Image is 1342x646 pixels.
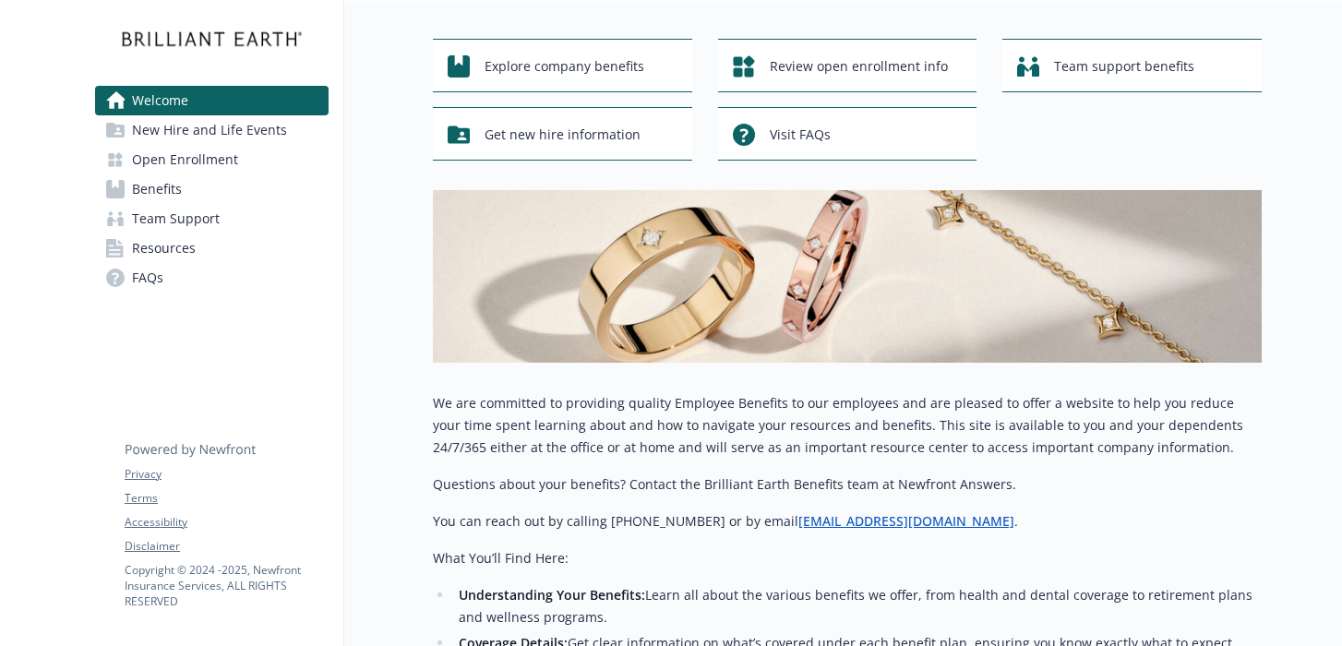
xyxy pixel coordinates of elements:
span: Open Enrollment [132,145,238,174]
span: Resources [132,233,196,263]
button: Explore company benefits [433,39,692,92]
span: Welcome [132,86,188,115]
a: FAQs [95,263,329,293]
button: Get new hire information [433,107,692,161]
span: New Hire and Life Events [132,115,287,145]
a: Terms [125,490,328,507]
span: FAQs [132,263,163,293]
button: Team support benefits [1002,39,1262,92]
span: Benefits [132,174,182,204]
strong: Understanding Your Benefits: [459,586,645,604]
span: Visit FAQs [770,117,831,152]
span: Team support benefits [1054,49,1194,84]
span: Get new hire information [485,117,641,152]
p: What You’ll Find Here: [433,547,1262,569]
p: Questions about your benefits? Contact the Brilliant Earth Benefits team at Newfront Answers. [433,473,1262,496]
a: Resources [95,233,329,263]
a: Disclaimer [125,538,328,555]
a: [EMAIL_ADDRESS][DOMAIN_NAME] [798,512,1014,530]
a: Benefits [95,174,329,204]
a: New Hire and Life Events [95,115,329,145]
span: Team Support [132,204,220,233]
a: Team Support [95,204,329,233]
p: Copyright © 2024 - 2025 , Newfront Insurance Services, ALL RIGHTS RESERVED [125,562,328,609]
p: We are committed to providing quality Employee Benefits to our employees and are pleased to offer... [433,392,1262,459]
a: Welcome [95,86,329,115]
button: Visit FAQs [718,107,977,161]
span: Explore company benefits [485,49,644,84]
li: Learn all about the various benefits we offer, from health and dental coverage to retirement plan... [453,584,1262,628]
p: You can reach out by calling [PHONE_NUMBER] or by email . [433,510,1262,532]
a: Accessibility [125,514,328,531]
button: Review open enrollment info [718,39,977,92]
span: Review open enrollment info [770,49,948,84]
a: Privacy [125,466,328,483]
a: Open Enrollment [95,145,329,174]
img: overview page banner [433,190,1262,363]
